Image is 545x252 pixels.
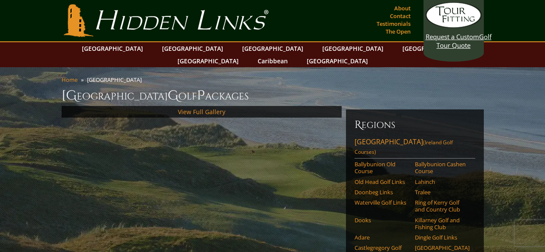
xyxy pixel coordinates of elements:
span: G [168,87,178,104]
li: [GEOGRAPHIC_DATA] [87,76,145,84]
h1: [GEOGRAPHIC_DATA] olf ackages [62,87,484,104]
a: Waterville Golf Links [355,199,409,206]
a: [GEOGRAPHIC_DATA](Ireland Golf Courses) [355,137,475,159]
a: Ballybunion Cashen Course [415,161,470,175]
a: Lahinch [415,178,470,185]
a: [GEOGRAPHIC_DATA] [398,42,468,55]
h6: Regions [355,118,475,132]
a: Dooks [355,217,409,224]
a: Contact [388,10,413,22]
a: [GEOGRAPHIC_DATA] [158,42,227,55]
a: [GEOGRAPHIC_DATA] [415,244,470,251]
a: Testimonials [374,18,413,30]
a: Home [62,76,78,84]
a: Request a CustomGolf Tour Quote [426,2,482,50]
a: Tralee [415,189,470,196]
a: View Full Gallery [178,108,225,116]
a: [GEOGRAPHIC_DATA] [238,42,308,55]
a: The Open [383,25,413,37]
a: Doonbeg Links [355,189,409,196]
a: Ballybunion Old Course [355,161,409,175]
a: [GEOGRAPHIC_DATA] [318,42,388,55]
a: [GEOGRAPHIC_DATA] [302,55,372,67]
a: Ring of Kerry Golf and Country Club [415,199,470,213]
span: P [197,87,205,104]
a: Adare [355,234,409,241]
a: Killarney Golf and Fishing Club [415,217,470,231]
span: (Ireland Golf Courses) [355,139,453,156]
a: Dingle Golf Links [415,234,470,241]
span: Request a Custom [426,32,479,41]
a: Caribbean [253,55,292,67]
a: [GEOGRAPHIC_DATA] [78,42,147,55]
a: [GEOGRAPHIC_DATA] [173,55,243,67]
a: Old Head Golf Links [355,178,409,185]
a: About [392,2,413,14]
